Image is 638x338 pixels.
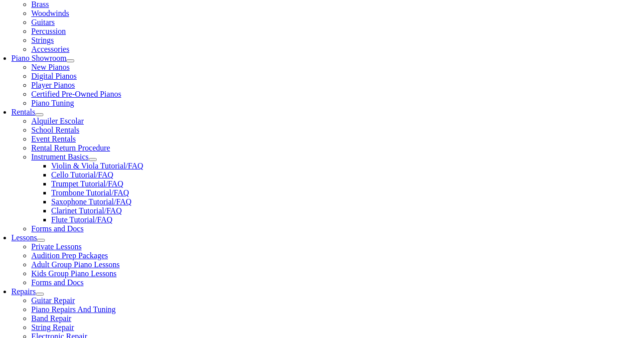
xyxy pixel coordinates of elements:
[31,18,55,26] a: Guitars
[31,144,110,152] a: Rental Return Procedure
[31,81,75,89] a: Player Pianos
[31,269,117,278] a: Kids Group Piano Lessons
[31,135,76,143] a: Event Rentals
[31,296,75,305] a: Guitar Repair
[11,233,37,242] a: Lessons
[31,63,70,71] a: New Pianos
[51,170,114,179] a: Cello Tutorial/FAQ
[11,108,35,116] a: Rentals
[51,188,129,197] a: Trombone Tutorial/FAQ
[11,287,36,296] a: Repairs
[31,72,77,80] a: Digital Pianos
[31,36,54,44] a: Strings
[66,59,74,62] button: Open submenu of Piano Showroom
[31,27,66,35] a: Percussion
[31,153,89,161] a: Instrument Basics
[31,90,121,98] a: Certified Pre-Owned Pianos
[31,224,84,233] a: Forms and Docs
[31,314,71,323] a: Band Repair
[51,197,132,206] a: Saxophone Tutorial/FAQ
[31,126,79,134] a: School Rentals
[31,278,84,287] a: Forms and Docs
[31,323,74,332] a: String Repair
[31,45,69,53] a: Accessories
[35,113,43,116] button: Open submenu of Rentals
[37,239,45,242] button: Open submenu of Lessons
[31,251,108,260] a: Audition Prep Packages
[31,305,116,314] a: Piano Repairs And Tuning
[51,215,113,224] a: Flute Tutorial/FAQ
[36,293,44,296] button: Open submenu of Repairs
[31,99,74,107] a: Piano Tuning
[89,158,97,161] button: Open submenu of Instrument Basics
[31,242,82,251] a: Private Lessons
[51,206,122,215] a: Clarinet Tutorial/FAQ
[31,260,120,269] a: Adult Group Piano Lessons
[11,54,67,62] a: Piano Showroom
[31,117,84,125] a: Alquiler Escolar
[51,179,123,188] a: Trumpet Tutorial/FAQ
[31,9,69,17] a: Woodwinds
[51,162,144,170] a: Violin & Viola Tutorial/FAQ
